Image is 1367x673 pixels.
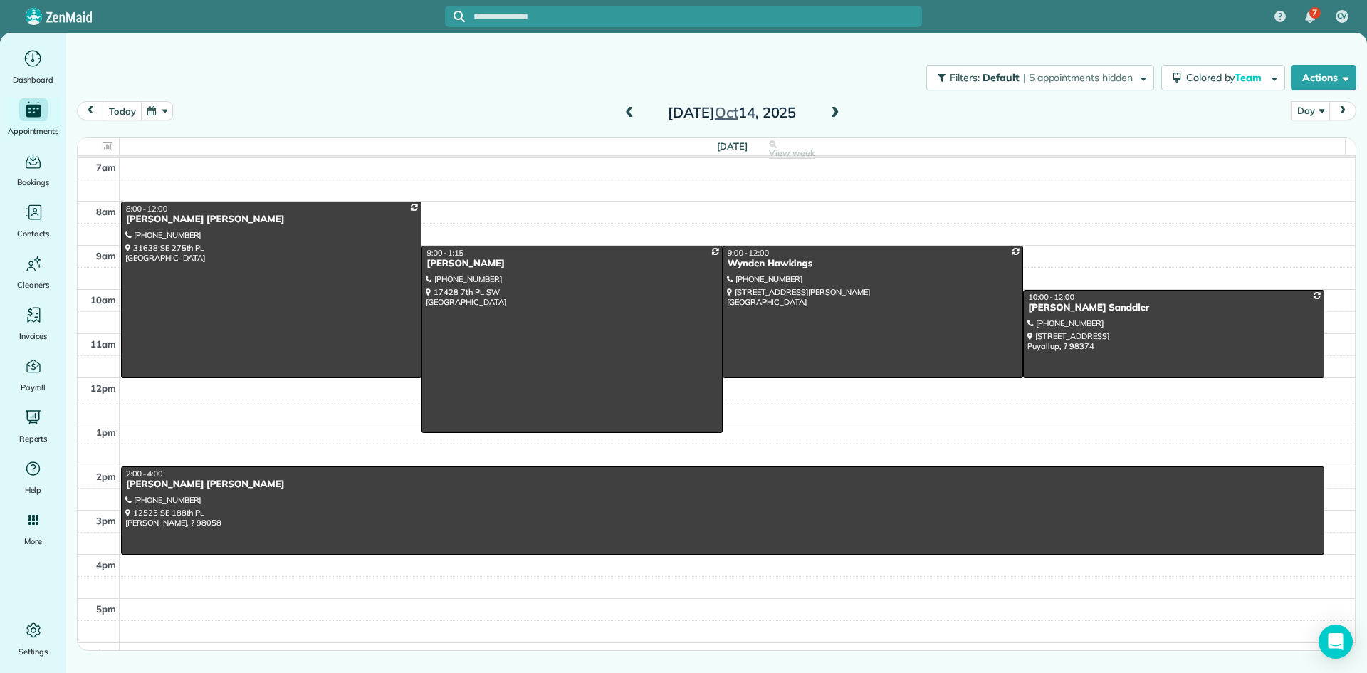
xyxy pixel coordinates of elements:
svg: Focus search [454,11,465,22]
div: [PERSON_NAME] Sanddler [1027,302,1319,314]
span: Cleaners [17,278,49,292]
button: next [1329,101,1356,120]
div: Wynden Hawkings [727,258,1019,270]
span: Settings [19,645,48,659]
span: 2pm [96,471,116,482]
span: 4pm [96,559,116,570]
span: Appointments [8,124,59,138]
span: CV [1337,11,1348,22]
div: [PERSON_NAME] [426,258,718,270]
a: Settings [6,619,61,659]
span: 8:00 - 12:00 [126,204,167,214]
a: Reports [6,406,61,446]
a: Payroll [6,355,61,395]
button: Colored byTeam [1161,65,1285,90]
span: 1pm [96,427,116,438]
div: Open Intercom Messenger [1319,625,1353,659]
span: 10:00 - 12:00 [1028,292,1074,302]
span: Bookings [17,175,50,189]
h2: [DATE] 14, 2025 [643,105,821,120]
span: 11am [90,338,116,350]
span: 7am [96,162,116,173]
span: 9:00 - 12:00 [728,248,769,258]
span: 10am [90,294,116,306]
span: 3pm [96,515,116,526]
span: 9am [96,250,116,261]
span: Oct [715,103,738,121]
span: Reports [19,432,48,446]
span: 5pm [96,603,116,615]
span: Default [983,71,1020,84]
span: 2:00 - 4:00 [126,469,163,479]
button: Actions [1291,65,1356,90]
a: Invoices [6,303,61,343]
button: today [103,101,142,120]
span: Help [25,483,42,497]
a: Cleaners [6,252,61,292]
span: More [24,534,42,548]
span: 9:00 - 1:15 [426,248,463,258]
span: Team [1235,71,1264,84]
div: [PERSON_NAME] [PERSON_NAME] [125,214,417,226]
span: [DATE] [717,140,748,152]
a: Filters: Default | 5 appointments hidden [919,65,1153,90]
span: 8am [96,206,116,217]
div: [PERSON_NAME] [PERSON_NAME] [125,479,1320,491]
span: View week [769,147,815,159]
a: Help [6,457,61,497]
button: Filters: Default | 5 appointments hidden [926,65,1153,90]
a: Contacts [6,201,61,241]
span: 7 [1312,7,1317,19]
span: 12pm [90,382,116,394]
span: Filters: [950,71,980,84]
span: | 5 appointments hidden [1023,71,1133,84]
button: Day [1291,101,1330,120]
a: Dashboard [6,47,61,87]
span: Invoices [19,329,48,343]
button: Focus search [445,11,465,22]
button: prev [77,101,104,120]
a: Bookings [6,150,61,189]
div: 7 unread notifications [1295,1,1325,33]
span: Contacts [17,226,49,241]
span: Dashboard [13,73,53,87]
span: Payroll [21,380,46,395]
span: 6pm [96,647,116,659]
span: Colored by [1186,71,1267,84]
a: Appointments [6,98,61,138]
